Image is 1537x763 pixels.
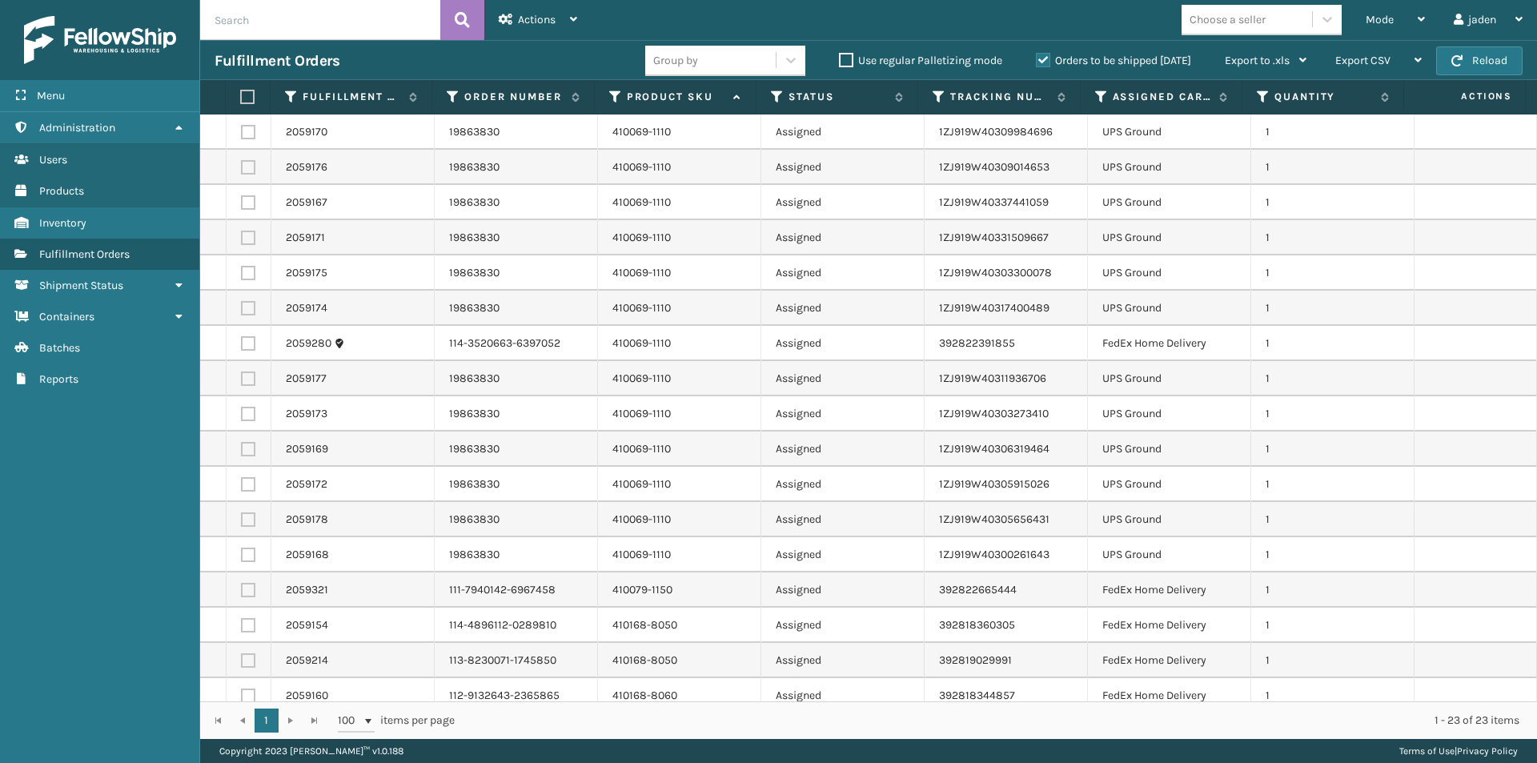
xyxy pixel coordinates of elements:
[518,13,556,26] span: Actions
[612,407,671,420] a: 410069-1110
[761,326,925,361] td: Assigned
[1274,90,1373,104] label: Quantity
[1088,572,1251,608] td: FedEx Home Delivery
[1088,291,1251,326] td: UPS Ground
[1251,396,1415,432] td: 1
[286,547,329,563] a: 2059168
[286,195,327,211] a: 2059167
[1088,220,1251,255] td: UPS Ground
[939,371,1046,385] a: 1ZJ919W40311936706
[435,291,598,326] td: 19863830
[1409,83,1522,110] span: Actions
[612,301,671,315] a: 410069-1110
[761,537,925,572] td: Assigned
[1251,572,1415,608] td: 1
[950,90,1049,104] label: Tracking Number
[286,441,328,457] a: 2059169
[761,502,925,537] td: Assigned
[286,300,327,316] a: 2059174
[435,150,598,185] td: 19863830
[255,709,279,733] a: 1
[1088,678,1251,713] td: FedEx Home Delivery
[1251,361,1415,396] td: 1
[1251,432,1415,467] td: 1
[286,335,331,351] a: 2059280
[1251,678,1415,713] td: 1
[435,643,598,678] td: 113-8230071-1745850
[612,336,671,350] a: 410069-1110
[338,709,455,733] span: items per page
[612,653,677,667] a: 410168-8050
[939,689,1015,702] a: 392818344857
[939,160,1049,174] a: 1ZJ919W40309014653
[39,310,94,323] span: Containers
[39,372,78,386] span: Reports
[1088,467,1251,502] td: UPS Ground
[286,230,325,246] a: 2059171
[286,406,327,422] a: 2059173
[612,371,671,385] a: 410069-1110
[1088,185,1251,220] td: UPS Ground
[1088,255,1251,291] td: UPS Ground
[435,432,598,467] td: 19863830
[612,125,671,139] a: 410069-1110
[1088,608,1251,643] td: FedEx Home Delivery
[1088,150,1251,185] td: UPS Ground
[1251,114,1415,150] td: 1
[612,618,677,632] a: 410168-8050
[39,184,84,198] span: Products
[839,54,1002,67] label: Use regular Palletizing mode
[612,231,671,244] a: 410069-1110
[939,231,1049,244] a: 1ZJ919W40331509667
[612,689,677,702] a: 410168-8060
[39,341,80,355] span: Batches
[939,125,1053,139] a: 1ZJ919W40309984696
[435,396,598,432] td: 19863830
[39,153,67,167] span: Users
[939,301,1049,315] a: 1ZJ919W40317400489
[1251,467,1415,502] td: 1
[435,678,598,713] td: 112-9132643-2365865
[761,150,925,185] td: Assigned
[1335,54,1391,67] span: Export CSV
[653,52,698,69] div: Group by
[939,336,1015,350] a: 392822391855
[1225,54,1290,67] span: Export to .xls
[39,216,86,230] span: Inventory
[939,618,1015,632] a: 392818360305
[464,90,563,104] label: Order Number
[1251,150,1415,185] td: 1
[39,247,130,261] span: Fulfillment Orders
[215,51,339,70] h3: Fulfillment Orders
[435,467,598,502] td: 19863830
[612,512,671,526] a: 410069-1110
[939,548,1049,561] a: 1ZJ919W40300261643
[1088,326,1251,361] td: FedEx Home Delivery
[435,185,598,220] td: 19863830
[939,407,1049,420] a: 1ZJ919W40303273410
[1088,432,1251,467] td: UPS Ground
[1457,745,1518,757] a: Privacy Policy
[612,477,671,491] a: 410069-1110
[612,583,672,596] a: 410079-1150
[1088,502,1251,537] td: UPS Ground
[939,442,1049,456] a: 1ZJ919W40306319464
[939,583,1017,596] a: 392822665444
[1251,185,1415,220] td: 1
[286,653,328,669] a: 2059214
[286,476,327,492] a: 2059172
[761,432,925,467] td: Assigned
[939,477,1049,491] a: 1ZJ919W40305915026
[286,159,327,175] a: 2059176
[939,653,1012,667] a: 392819029991
[1190,11,1266,28] div: Choose a seller
[1251,220,1415,255] td: 1
[761,678,925,713] td: Assigned
[219,739,403,763] p: Copyright 2023 [PERSON_NAME]™ v 1.0.188
[1251,643,1415,678] td: 1
[286,124,327,140] a: 2059170
[612,160,671,174] a: 410069-1110
[39,279,123,292] span: Shipment Status
[477,713,1519,729] div: 1 - 23 of 23 items
[1088,361,1251,396] td: UPS Ground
